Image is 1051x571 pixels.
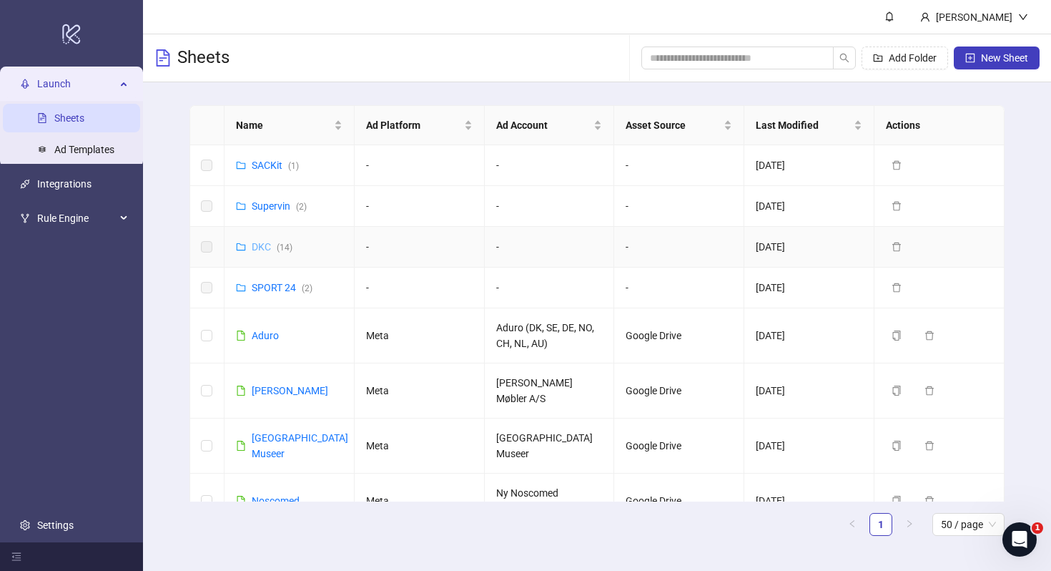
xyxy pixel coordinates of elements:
[898,513,921,536] li: Next Page
[236,441,246,451] span: file
[892,242,902,252] span: delete
[920,12,930,22] span: user
[744,363,874,419] td: [DATE]
[965,53,975,63] span: plus-square
[614,363,744,419] td: Google Drive
[54,112,84,124] a: Sheets
[236,117,331,133] span: Name
[252,432,348,459] a: [GEOGRAPHIC_DATA] Museer
[37,204,116,233] span: Rule Engine
[252,241,292,253] a: DKC(14)
[744,106,874,145] th: Last Modified
[924,386,934,396] span: delete
[841,513,864,536] li: Previous Page
[288,161,299,171] span: ( 1 )
[485,419,615,474] td: [GEOGRAPHIC_DATA] Museer
[355,106,485,145] th: Ad Platform
[485,268,615,308] td: -
[841,513,864,536] button: left
[355,186,485,227] td: -
[252,200,307,212] a: Supervin(2)
[1002,522,1037,557] iframe: Intercom live chat
[252,330,279,341] a: Aduro
[614,268,744,308] td: -
[848,519,857,528] span: left
[614,227,744,268] td: -
[252,160,299,171] a: SACKit(1)
[884,11,894,21] span: bell
[981,52,1028,64] span: New Sheet
[892,331,902,341] span: copy
[954,47,1040,69] button: New Sheet
[932,513,1005,536] div: Page Size
[236,331,246,341] span: file
[224,106,355,145] th: Name
[252,385,328,396] a: [PERSON_NAME]
[870,514,892,535] a: 1
[614,419,744,474] td: Google Drive
[614,308,744,363] td: Google Drive
[296,202,307,212] span: ( 2 )
[485,145,615,186] td: -
[892,441,902,451] span: copy
[20,213,30,223] span: fork
[1018,12,1028,22] span: down
[614,106,744,145] th: Asset Source
[485,227,615,268] td: -
[236,496,246,506] span: file
[355,474,485,529] td: Meta
[744,308,874,363] td: [DATE]
[744,268,874,308] td: [DATE]
[37,69,116,98] span: Launch
[355,308,485,363] td: Meta
[355,227,485,268] td: -
[37,178,92,190] a: Integrations
[355,268,485,308] td: -
[941,514,996,535] span: 50 / page
[1032,522,1043,534] span: 1
[236,201,246,211] span: folder
[744,145,874,186] td: [DATE]
[614,186,744,227] td: -
[355,363,485,419] td: Meta
[236,283,246,293] span: folder
[892,496,902,506] span: copy
[355,145,485,186] td: -
[869,513,892,536] li: 1
[485,106,615,145] th: Ad Account
[924,441,934,451] span: delete
[485,186,615,227] td: -
[839,53,849,63] span: search
[236,242,246,252] span: folder
[874,106,1005,145] th: Actions
[37,519,74,531] a: Settings
[898,513,921,536] button: right
[924,496,934,506] span: delete
[873,53,883,63] span: folder-add
[277,243,292,253] span: ( 14 )
[862,47,948,69] button: Add Folder
[744,186,874,227] td: [DATE]
[485,474,615,529] td: Ny Noscomed Annoncekonto
[892,201,902,211] span: delete
[302,283,312,293] span: ( 2 )
[252,282,312,293] a: SPORT 24(2)
[54,144,114,155] a: Ad Templates
[744,227,874,268] td: [DATE]
[744,419,874,474] td: [DATE]
[485,363,615,419] td: [PERSON_NAME] Møbler A/S
[252,495,300,507] a: Noscomed
[485,308,615,363] td: Aduro (DK, SE, DE, NO, CH, NL, AU)
[355,419,485,474] td: Meta
[236,386,246,396] span: file
[20,79,30,89] span: rocket
[892,160,902,170] span: delete
[924,331,934,341] span: delete
[626,117,721,133] span: Asset Source
[177,47,230,69] h3: Sheets
[892,386,902,396] span: copy
[366,117,461,133] span: Ad Platform
[154,49,172,67] span: file-text
[496,117,591,133] span: Ad Account
[756,117,851,133] span: Last Modified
